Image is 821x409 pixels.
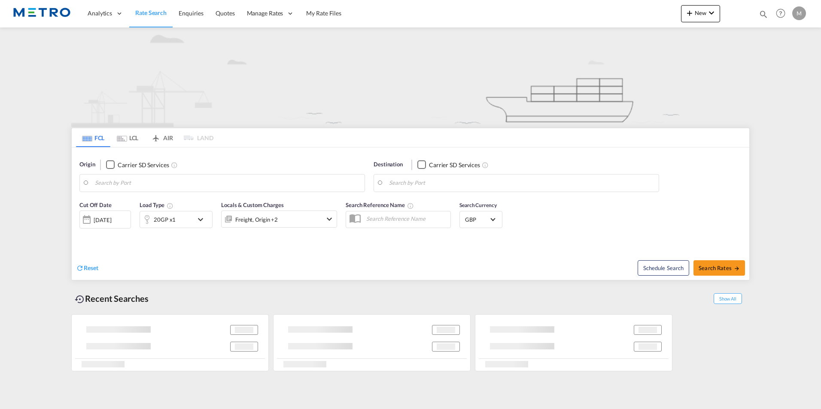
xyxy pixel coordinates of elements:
md-icon: Unchecked: Search for CY (Container Yard) services for all selected carriers.Checked : Search for... [171,162,178,168]
button: Note: By default Schedule search will only considerorigin ports, destination ports and cut off da... [638,260,689,276]
span: Search Currency [459,202,497,208]
span: Destination [374,160,403,169]
span: Help [773,6,788,21]
input: Search by Port [95,177,360,189]
md-icon: Unchecked: Search for CY (Container Yard) services for all selected carriers.Checked : Search for... [482,162,489,168]
span: Show All [714,293,742,304]
span: Cut Off Date [79,201,112,208]
span: My Rate Files [306,9,341,17]
div: Origin Checkbox No InkUnchecked: Search for CY (Container Yard) services for all selected carrier... [72,147,749,280]
div: 20GP x1icon-chevron-down [140,211,213,228]
img: new-FCL.png [71,27,750,127]
div: Freight Origin Destination Dock Stuffingicon-chevron-down [221,211,337,228]
span: Enquiries [179,9,204,17]
md-icon: icon-refresh [76,264,84,272]
div: icon-refreshReset [76,264,98,273]
span: Load Type [140,201,173,208]
div: M [792,6,806,20]
span: Quotes [216,9,234,17]
span: Rate Search [135,9,167,16]
div: Carrier SD Services [118,161,169,169]
input: Search Reference Name [362,212,450,225]
md-icon: Your search will be saved by the below given name [407,202,414,209]
md-tab-item: AIR [145,128,179,147]
span: Locals & Custom Charges [221,201,284,208]
md-icon: Select multiple loads to view rates [167,202,173,209]
md-checkbox: Checkbox No Ink [417,160,480,169]
md-icon: icon-backup-restore [75,294,85,304]
md-select: Select Currency: £ GBPUnited Kingdom Pound [464,213,498,226]
md-tab-item: FCL [76,128,110,147]
md-icon: icon-plus 400-fg [684,8,695,18]
md-icon: icon-chevron-down [706,8,717,18]
md-datepicker: Select [79,228,86,239]
span: Reset [84,264,98,271]
span: New [684,9,717,16]
div: 20GP x1 [154,214,176,226]
button: Search Ratesicon-arrow-right [693,260,745,276]
span: Analytics [88,9,112,18]
md-icon: icon-arrow-right [734,265,740,271]
md-icon: icon-airplane [151,133,161,139]
md-icon: icon-chevron-down [195,214,210,225]
div: Carrier SD Services [429,161,480,169]
span: Search Reference Name [346,201,414,208]
input: Search by Port [389,177,654,189]
div: [DATE] [94,216,111,224]
div: [DATE] [79,211,131,229]
md-pagination-wrapper: Use the left and right arrow keys to navigate between tabs [76,128,213,147]
button: icon-plus 400-fgNewicon-chevron-down [681,5,720,22]
span: Origin [79,160,95,169]
div: Help [773,6,792,21]
md-icon: icon-chevron-down [324,214,334,224]
div: Recent Searches [71,289,152,308]
div: icon-magnify [759,9,768,22]
md-checkbox: Checkbox No Ink [106,160,169,169]
md-tab-item: LCL [110,128,145,147]
div: Freight Origin Destination Dock Stuffing [235,214,278,226]
span: Manage Rates [247,9,283,18]
span: GBP [465,216,489,223]
img: 25181f208a6c11efa6aa1bf80d4cef53.png [13,4,71,23]
span: Search Rates [699,265,740,271]
md-icon: icon-magnify [759,9,768,19]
